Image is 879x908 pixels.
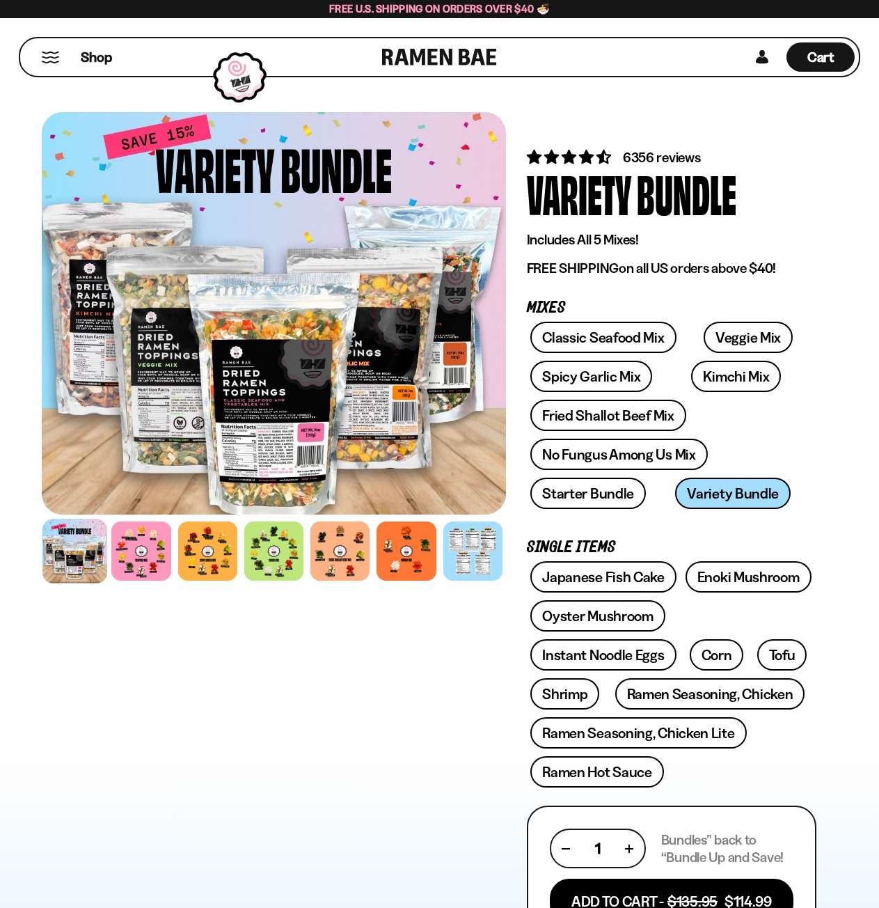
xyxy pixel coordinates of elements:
a: Ramen Hot Sauce [530,756,664,788]
a: Instant Noodle Eggs [530,639,676,671]
p: on all US orders above $40! [527,260,816,277]
button: Mobile Menu Trigger [41,52,60,63]
a: Kimchi Mix [691,361,781,392]
a: Enoki Mushroom [686,561,811,593]
p: Mixes [527,302,816,315]
a: Classic Seafood Mix [530,322,676,353]
span: 4.63 stars [527,148,614,166]
a: Ramen Seasoning, Chicken [615,678,805,710]
div: Cart [786,38,855,76]
a: Starter Bundle [530,478,646,509]
p: Bundles” back to “Bundle Up and Save! [661,831,793,866]
span: Free U.S. Shipping on Orders over $40 🍜 [329,2,550,15]
a: No Fungus Among Us Mix [530,439,707,470]
div: Variety [527,167,631,219]
a: Shop [81,42,112,72]
a: Veggie Mix [704,322,793,353]
p: Single Items [527,541,816,554]
a: Japanese Fish Cake [530,561,676,593]
a: Ramen Seasoning, Chicken Lite [530,717,746,749]
p: Includes All 5 Mixes! [527,231,816,249]
a: Corn [690,639,744,671]
span: 6356 reviews [623,149,701,166]
strong: FREE SHIPPING [527,260,619,276]
span: 1 [595,840,601,857]
span: Cart [807,49,834,65]
div: Bundle [637,167,736,219]
a: Fried Shallot Beef Mix [530,400,686,431]
a: Tofu [757,639,807,671]
a: Oyster Mushroom [530,600,665,632]
a: Spicy Garlic Mix [530,361,652,392]
span: Shop [81,48,112,67]
a: Shrimp [530,678,599,710]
